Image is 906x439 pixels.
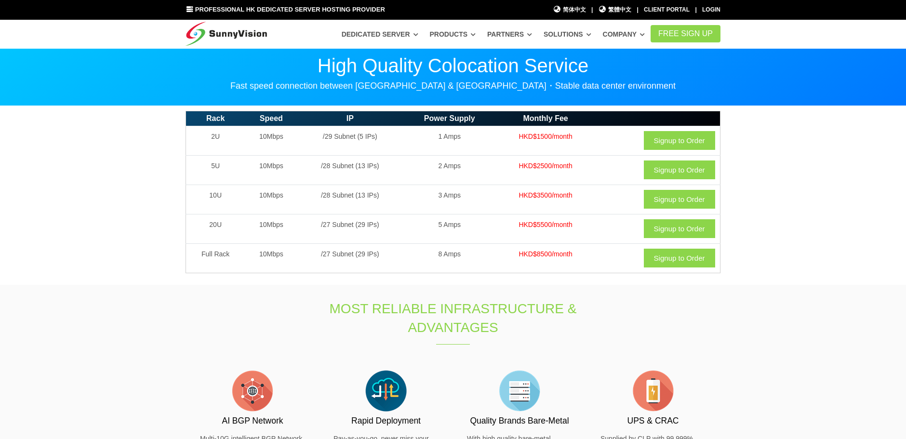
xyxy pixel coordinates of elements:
a: FREE Sign Up [651,25,720,42]
li: | [695,5,696,14]
img: flat-cloud-in-out.png [362,367,410,415]
h1: Most Reliable Infrastructure & Advantages [293,299,613,337]
td: /28 Subnet (13 IPs) [297,185,402,214]
a: Login [702,6,720,13]
li: | [637,5,638,14]
span: HKD$2500/month [519,162,572,170]
span: HKD$3500/month [519,191,572,199]
td: 5 Amps [402,214,496,243]
a: Solutions [544,26,591,43]
th: Power Supply [402,111,496,126]
td: /27 Subnet (29 IPs) [297,243,402,273]
a: Products [429,26,476,43]
span: HKD$5500/month [519,221,572,228]
h3: Quality Brands Bare-Metal [467,415,572,427]
a: Signup to Order [644,249,715,267]
a: Dedicated Server [342,26,418,43]
a: 简体中文 [553,5,586,14]
td: 8 Amps [402,243,496,273]
td: 10Mbps [245,243,297,273]
td: /28 Subnet (13 IPs) [297,155,402,185]
td: 10Mbps [245,185,297,214]
a: Signup to Order [644,219,715,238]
img: flat-battery.png [629,367,677,415]
td: 1 Amps [402,126,496,155]
p: Fast speed connection between [GEOGRAPHIC_DATA] & [GEOGRAPHIC_DATA]・Stable data center environment [186,80,720,92]
a: Signup to Order [644,190,715,209]
a: Company [603,26,645,43]
h3: UPS & CRAC [600,415,706,427]
th: Speed [245,111,297,126]
span: Professional HK Dedicated Server Hosting Provider [195,6,385,13]
a: Partners [487,26,532,43]
td: 5U [186,155,245,185]
td: 10Mbps [245,214,297,243]
h3: Rapid Deployment [333,415,439,427]
h3: AI BGP Network [200,415,305,427]
td: /27 Subnet (29 IPs) [297,214,402,243]
img: flat-internet.png [228,367,277,415]
td: 2 Amps [402,155,496,185]
img: flat-server-alt.png [495,367,544,415]
td: Full Rack [186,243,245,273]
td: 2U [186,126,245,155]
td: 10U [186,185,245,214]
li: | [591,5,593,14]
td: 20U [186,214,245,243]
th: Rack [186,111,245,126]
td: 3 Amps [402,185,496,214]
td: 10Mbps [245,155,297,185]
span: HKD$8500/month [519,250,572,258]
a: Signup to Order [644,131,715,150]
th: Monthly Fee [496,111,595,126]
td: /29 Subnet (5 IPs) [297,126,402,155]
td: 10Mbps [245,126,297,155]
p: High Quality Colocation Service [186,56,720,75]
span: HKD$1500/month [519,133,572,140]
th: IP [297,111,402,126]
a: Client Portal [644,6,690,13]
a: 繁體中文 [599,5,632,14]
a: Signup to Order [644,160,715,179]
